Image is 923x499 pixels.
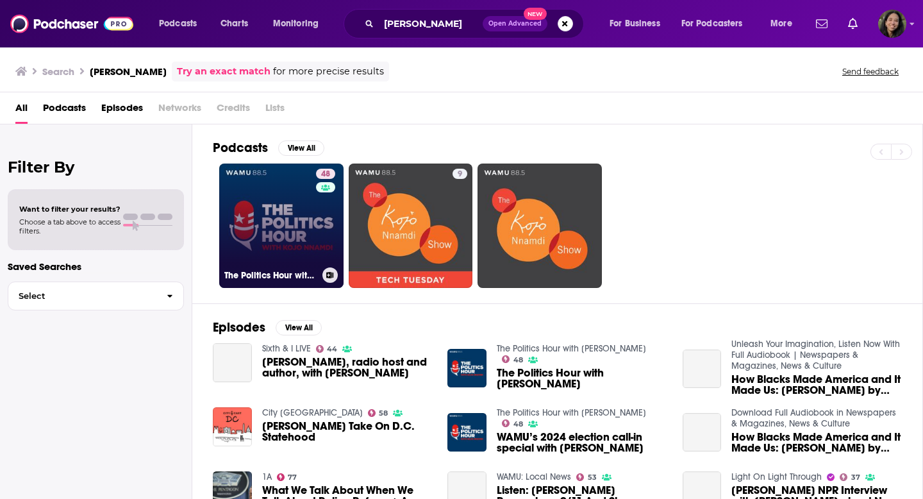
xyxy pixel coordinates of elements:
a: 48 [316,169,335,179]
a: PodcastsView All [213,140,324,156]
span: 53 [588,475,597,480]
a: The Politics Hour with Kojo Nnamdi [497,343,646,354]
span: Podcasts [159,15,197,33]
a: Kojo Nnamdi’s Take On D.C. Statehood [262,421,433,443]
div: Search podcasts, credits, & more... [356,9,596,38]
h2: Episodes [213,319,265,335]
a: 58 [368,409,388,417]
img: The Politics Hour with Kojo Nnamdi [447,349,486,388]
p: Saved Searches [8,260,184,273]
a: All [15,97,28,124]
button: Show profile menu [878,10,906,38]
a: How Blacks Made America and It Made Us: Kojo Nnamdi by Kojo Nnamdi | Audiobook [731,374,902,396]
h3: Search [42,65,74,78]
a: The Politics Hour with Kojo Nnamdi [497,368,667,389]
h2: Podcasts [213,140,268,156]
a: Diane Rehm, radio host and author, with Kojo Nnamdi [213,343,252,382]
span: Credits [217,97,250,124]
span: New [524,8,547,20]
span: Charts [220,15,248,33]
a: Try an exact match [177,64,270,79]
a: 9 [453,169,467,179]
button: Send feedback [838,66,902,77]
a: Charts [212,13,256,34]
a: Light On Light Through [731,471,822,482]
span: How Blacks Made America and It Made Us: [PERSON_NAME] by [PERSON_NAME] | Free Audiobook [731,432,902,453]
span: More [770,15,792,33]
span: Choose a tab above to access filters. [19,217,121,235]
a: City Cast DC [262,407,363,418]
a: 77 [277,473,297,481]
h3: The Politics Hour with [PERSON_NAME] [224,270,317,281]
span: 58 [379,410,388,416]
span: How Blacks Made America and It Made Us: [PERSON_NAME] by [PERSON_NAME] | Audiobook [731,374,902,396]
button: open menu [601,13,676,34]
a: 48 [502,355,523,363]
a: 9 [349,164,473,288]
button: Select [8,282,184,310]
button: open menu [264,13,335,34]
a: Episodes [101,97,143,124]
span: Want to filter your results? [19,205,121,214]
span: WAMU’s 2024 election call-in special with [PERSON_NAME] [497,432,667,453]
a: WAMU’s 2024 election call-in special with Kojo Nnamdi [497,432,667,453]
a: 53 [576,473,597,481]
span: 37 [851,475,860,480]
a: Download Full Audiobook in Newspapers & Magazines, News & Culture [731,407,896,429]
a: Unleash Your Imagination, Listen Now With Full Audiobook | Newspapers & Magazines, News & Culture [731,339,900,371]
a: How Blacks Made America and It Made Us: Kojo Nnamdi by Kojo Nnamdi | Free Audiobook [731,432,902,453]
a: Podcasts [43,97,86,124]
span: 48 [513,421,523,427]
span: Lists [265,97,285,124]
span: 77 [288,475,297,480]
a: WAMU: Local News [497,471,571,482]
a: 44 [316,345,338,353]
button: open menu [150,13,213,34]
span: for more precise results [273,64,384,79]
h3: [PERSON_NAME] [90,65,167,78]
a: Show notifications dropdown [811,13,833,35]
img: User Profile [878,10,906,38]
input: Search podcasts, credits, & more... [379,13,483,34]
span: 48 [321,168,330,181]
span: 9 [458,168,462,181]
button: View All [276,320,322,335]
a: How Blacks Made America and It Made Us: Kojo Nnamdi by Kojo Nnamdi | Free Audiobook [683,413,722,452]
span: Open Advanced [488,21,542,27]
a: How Blacks Made America and It Made Us: Kojo Nnamdi by Kojo Nnamdi | Audiobook [683,350,722,389]
img: Kojo Nnamdi’s Take On D.C. Statehood [213,407,252,446]
span: [PERSON_NAME] Take On D.C. Statehood [262,421,433,443]
button: Open AdvancedNew [483,16,547,31]
img: WAMU’s 2024 election call-in special with Kojo Nnamdi [447,413,486,452]
a: 48The Politics Hour with [PERSON_NAME] [219,164,344,288]
a: Diane Rehm, radio host and author, with Kojo Nnamdi [262,357,433,378]
a: 48 [502,419,523,427]
span: For Podcasters [681,15,743,33]
span: Select [8,292,156,300]
button: open menu [761,13,808,34]
span: 48 [513,357,523,363]
a: Show notifications dropdown [843,13,863,35]
a: The Politics Hour with Kojo Nnamdi [497,407,646,418]
a: EpisodesView All [213,319,322,335]
span: For Business [610,15,660,33]
span: Logged in as BroadleafBooks2 [878,10,906,38]
button: View All [278,140,324,156]
img: Podchaser - Follow, Share and Rate Podcasts [10,12,133,36]
span: Networks [158,97,201,124]
h2: Filter By [8,158,184,176]
a: Sixth & I LIVE [262,343,311,354]
span: The Politics Hour with [PERSON_NAME] [497,368,667,389]
span: 44 [327,346,337,352]
span: Monitoring [273,15,319,33]
button: open menu [673,13,761,34]
a: 1A [262,471,272,482]
a: 37 [840,473,860,481]
span: [PERSON_NAME], radio host and author, with [PERSON_NAME] [262,357,433,378]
